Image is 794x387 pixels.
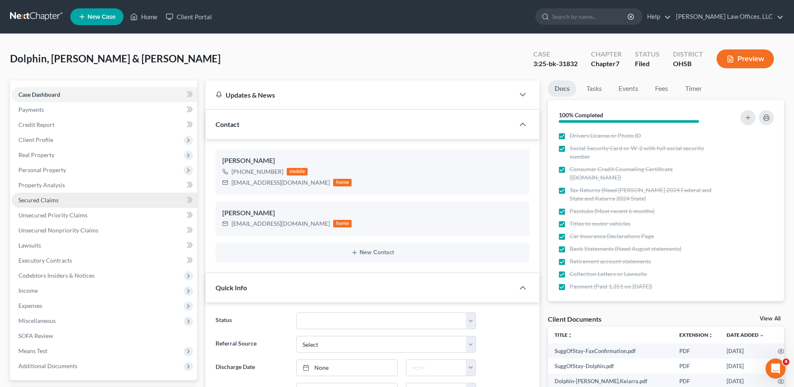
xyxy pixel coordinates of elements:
[18,196,59,204] span: Secured Claims
[673,343,720,359] td: PDF
[10,52,221,64] span: Dolphin, [PERSON_NAME] & [PERSON_NAME]
[720,343,771,359] td: [DATE]
[162,9,216,24] a: Client Portal
[216,284,247,292] span: Quick Info
[570,207,655,215] span: Paystubs (Most recent 6 months)
[570,165,718,182] span: Consumer Credit Counseling Certificate ([DOMAIN_NAME])
[18,302,42,309] span: Expenses
[533,59,578,69] div: 3:25-bk-31832
[672,9,784,24] a: [PERSON_NAME] Law Offices, LLC
[406,360,466,376] input: -- : --
[287,168,308,175] div: mobile
[12,238,197,253] a: Lawsuits
[570,257,651,266] span: Retirement account statements
[231,168,283,176] div: [PHONE_NUMBER]
[18,257,72,264] span: Executory Contracts
[766,359,786,379] iframe: Intercom live chat
[12,87,197,102] a: Case Dashboard
[616,59,619,67] span: 7
[559,111,603,119] strong: 100% Completed
[673,59,703,69] div: OHSB
[727,332,764,338] a: Date Added expand_more
[12,208,197,223] a: Unsecured Priority Claims
[12,117,197,132] a: Credit Report
[678,80,709,97] a: Timer
[18,181,65,188] span: Property Analysis
[18,242,41,249] span: Lawsuits
[717,49,774,68] button: Preview
[222,208,523,218] div: [PERSON_NAME]
[555,332,573,338] a: Titleunfold_more
[673,49,703,59] div: District
[759,333,764,338] i: expand_more
[548,359,673,374] td: SuggOfStay-Dolphin.pdf
[679,332,713,338] a: Extensionunfold_more
[570,219,630,228] span: Titles to motor vehicles
[87,14,116,20] span: New Case
[18,362,77,369] span: Additional Documents
[591,49,622,59] div: Chapter
[222,156,523,166] div: [PERSON_NAME]
[12,193,197,208] a: Secured Claims
[12,253,197,268] a: Executory Contracts
[580,80,609,97] a: Tasks
[643,9,671,24] a: Help
[570,282,652,291] span: Payment (Paid 1,351 on [DATE])
[548,80,576,97] a: Docs
[12,223,197,238] a: Unsecured Nonpriority Claims
[231,219,330,228] div: [EMAIL_ADDRESS][DOMAIN_NAME]
[570,245,681,253] span: Bank Statements (Need August statements)
[708,333,713,338] i: unfold_more
[216,90,504,99] div: Updates & News
[533,49,578,59] div: Case
[126,9,162,24] a: Home
[333,179,352,186] div: home
[18,91,60,98] span: Case Dashboard
[211,359,292,376] label: Discharge Date
[673,359,720,374] td: PDF
[18,227,98,234] span: Unsecured Nonpriority Claims
[760,316,781,322] a: View All
[552,9,629,24] input: Search by name...
[216,120,239,128] span: Contact
[570,132,641,140] span: Drivers License or Photo ID
[548,343,673,359] td: SuggOfStay-FaxConfirmation.pdf
[568,333,573,338] i: unfold_more
[18,166,66,173] span: Personal Property
[12,178,197,193] a: Property Analysis
[18,151,54,158] span: Real Property
[211,336,292,353] label: Referral Source
[12,102,197,117] a: Payments
[18,212,87,219] span: Unsecured Priority Claims
[570,186,718,203] span: Tax Returns (Need [PERSON_NAME] 2024 Federal and State and Keiarra 2024 State)
[12,328,197,343] a: SOFA Review
[720,359,771,374] td: [DATE]
[570,144,718,161] span: Social Security Card or W-2 with full social security number
[18,287,38,294] span: Income
[570,270,647,278] span: Collection Letters or Lawsuits
[648,80,675,97] a: Fees
[231,178,330,187] div: [EMAIL_ADDRESS][DOMAIN_NAME]
[548,315,601,323] div: Client Documents
[18,317,56,324] span: Miscellaneous
[333,220,352,227] div: home
[18,347,47,354] span: Means Test
[211,312,292,329] label: Status
[297,360,397,376] a: None
[18,332,53,339] span: SOFA Review
[570,232,654,240] span: Car Insurance Declarations Page
[222,249,523,256] button: New Contact
[612,80,645,97] a: Events
[591,59,622,69] div: Chapter
[18,272,95,279] span: Codebtors Insiders & Notices
[18,136,53,143] span: Client Profile
[18,106,44,113] span: Payments
[635,59,660,69] div: Filed
[783,359,789,365] span: 4
[635,49,660,59] div: Status
[18,121,54,128] span: Credit Report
